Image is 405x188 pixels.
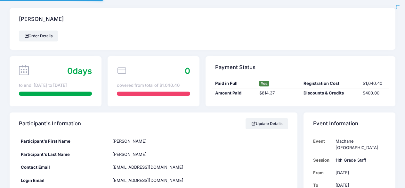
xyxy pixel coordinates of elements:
td: Machane [GEOGRAPHIC_DATA] [332,135,386,154]
div: $814.37 [256,90,300,96]
div: Registration Cost [301,80,360,87]
h4: Participant's Information [19,115,81,133]
h4: [PERSON_NAME] [19,10,64,29]
div: Login Email [16,174,108,187]
td: [DATE] [332,166,386,179]
span: 0 [185,66,190,76]
div: days [67,65,92,77]
div: covered from total of $1,040.40 [117,82,190,89]
span: 0 [67,66,73,76]
div: Contact Email [16,161,108,174]
span: [EMAIL_ADDRESS][DOMAIN_NAME] [112,165,183,170]
td: Event [313,135,333,154]
h4: Payment Status [215,58,255,76]
div: Participant's First Name [16,135,108,148]
h4: Event Information [313,115,358,133]
div: $1,040.40 [360,80,389,87]
div: Amount Paid [212,90,256,96]
a: Order Details [19,31,58,41]
td: Session [313,154,333,166]
div: Participant's Last Name [16,148,108,161]
a: Update Details [246,118,288,129]
span: [EMAIL_ADDRESS][DOMAIN_NAME] [112,177,192,184]
div: Paid in Full [212,80,256,87]
span: Yes [259,81,269,86]
div: to end. [DATE] to [DATE] [19,82,92,89]
td: 11th Grade Staff [332,154,386,166]
span: [PERSON_NAME] [112,152,147,157]
div: $400.00 [360,90,389,96]
div: Discounts & Credits [301,90,360,96]
span: [PERSON_NAME] [112,139,147,144]
td: From [313,166,333,179]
